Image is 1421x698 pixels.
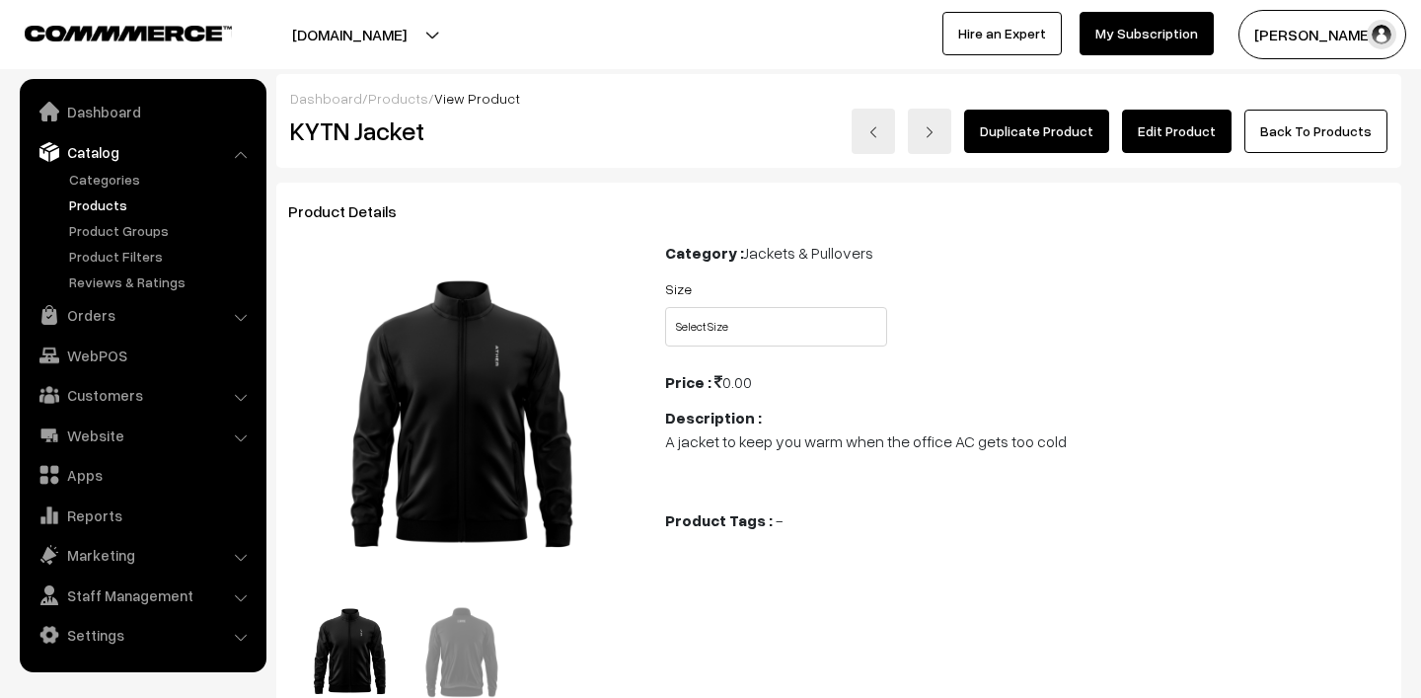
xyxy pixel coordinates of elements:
[867,126,879,138] img: left-arrow.png
[25,578,260,613] a: Staff Management
[25,498,260,533] a: Reports
[1238,10,1406,59] button: [PERSON_NAME]
[924,126,935,138] img: right-arrow.png
[665,370,1389,394] div: 0.00
[288,201,420,221] span: Product Details
[368,90,428,107] a: Products
[25,617,260,653] a: Settings
[223,10,476,59] button: [DOMAIN_NAME]
[25,297,260,333] a: Orders
[25,537,260,573] a: Marketing
[64,169,260,190] a: Categories
[25,457,260,493] a: Apps
[296,249,628,581] img: 1718368657465017095389226246Hoodie-ather.png
[25,26,232,40] img: COMMMERCE
[25,20,197,43] a: COMMMERCE
[665,372,711,392] b: Price :
[25,377,260,413] a: Customers
[1367,20,1396,49] img: user
[665,429,1389,453] p: A jacket to keep you warm when the office AC gets too cold
[64,271,260,292] a: Reviews & Ratings
[290,88,1387,109] div: / /
[964,110,1109,153] a: Duplicate Product
[25,418,260,453] a: Website
[64,220,260,241] a: Product Groups
[665,408,762,427] b: Description :
[25,338,260,373] a: WebPOS
[665,241,1389,265] div: Jackets & Pullovers
[64,194,260,215] a: Products
[1244,110,1387,153] a: Back To Products
[1122,110,1232,153] a: Edit Product
[1080,12,1214,55] a: My Subscription
[942,12,1062,55] a: Hire an Expert
[290,116,636,146] h2: KYTN Jacket
[776,510,783,530] span: -
[25,134,260,170] a: Catalog
[665,510,773,530] b: Product Tags :
[25,94,260,129] a: Dashboard
[290,90,362,107] a: Dashboard
[64,246,260,267] a: Product Filters
[434,90,520,107] span: View Product
[665,278,692,299] label: Size
[665,243,744,263] b: Category :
